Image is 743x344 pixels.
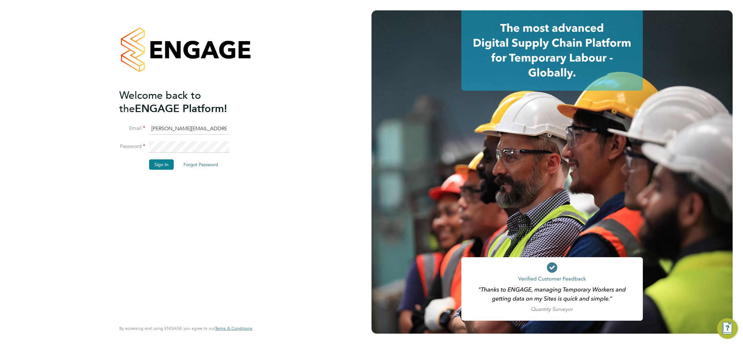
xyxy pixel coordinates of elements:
span: By accessing and using ENGAGE you agree to our [119,326,252,331]
span: Welcome back to the [119,89,201,115]
a: Terms & Conditions [215,326,252,331]
button: Forgot Password [178,159,223,170]
input: Enter your work email... [149,123,229,135]
button: Engage Resource Center [717,318,738,339]
button: Sign In [149,159,174,170]
label: Email [119,125,145,132]
h2: ENGAGE Platform! [119,89,246,115]
label: Password [119,143,145,150]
